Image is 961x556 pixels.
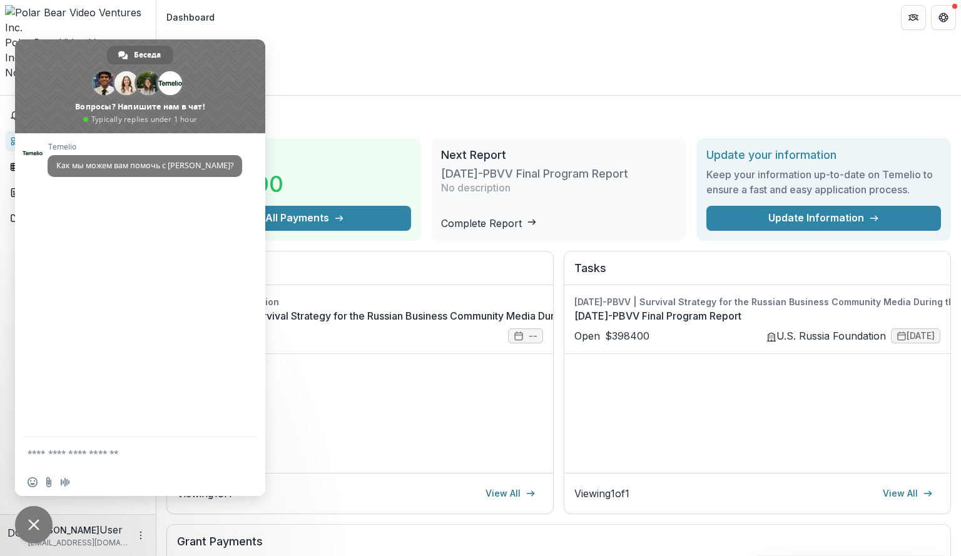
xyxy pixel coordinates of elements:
[166,106,951,128] h1: Dashboard
[706,167,941,197] h3: Keep your information up-to-date on Temelio to ensure a fast and easy application process.
[134,46,161,64] span: Беседа
[574,486,629,501] p: Viewing 1 of 1
[478,483,543,503] a: View All
[5,182,151,203] a: Proposals
[931,5,956,30] button: Get Help
[99,522,123,537] p: User
[28,537,128,548] p: [EMAIL_ADDRESS][DOMAIN_NAME]
[5,66,51,79] span: Nonprofit
[48,143,242,151] span: Temelio
[28,523,99,537] p: [PERSON_NAME]
[177,261,543,285] h2: Proposals
[107,46,173,64] a: Беседа
[706,148,941,162] h2: Update your information
[5,131,151,151] a: Dashboard
[574,261,940,285] h2: Tasks
[176,148,411,162] h2: Total Awarded
[166,11,215,24] div: Dashboard
[441,180,511,195] p: No description
[177,308,726,323] a: [DATE]-PBVV | Survival Strategy for the Russian Business Community Media During the War in [GEOGR...
[5,35,151,65] div: Polar Bear Video Ventures Inc.
[5,156,151,177] a: Tasks
[706,206,941,231] a: Update Information
[56,160,233,171] span: Как мы можем вам помочь с [PERSON_NAME]?
[5,208,151,228] a: Documents
[133,528,148,543] button: More
[28,477,38,487] span: Вставить emoji
[60,477,70,487] span: Запись аудиосообщения
[441,148,676,162] h2: Next Report
[441,167,628,181] h3: [DATE]-PBVV Final Program Report
[28,437,228,468] textarea: Отправьте сообщение...
[176,206,411,231] button: See All Payments
[15,506,53,543] a: Закрыть чат
[44,477,54,487] span: Отправить файл
[901,5,926,30] button: Partners
[161,8,220,26] nav: breadcrumb
[5,5,151,35] img: Polar Bear Video Ventures Inc.
[875,483,940,503] a: View All
[441,217,537,230] a: Complete Report
[5,106,151,126] button: Notifications
[8,525,23,540] div: Daria Gromova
